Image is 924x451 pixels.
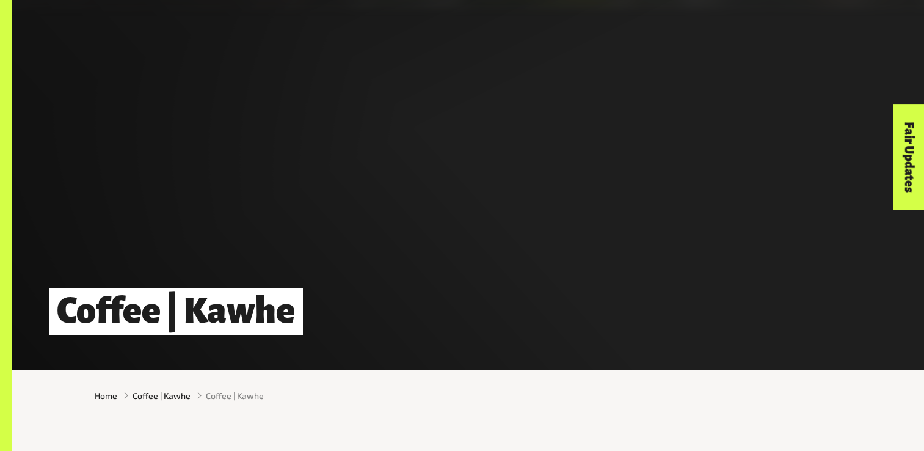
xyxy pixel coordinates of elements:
h1: Coffee | Kawhe [49,288,303,335]
a: Coffee | Kawhe [133,389,191,402]
span: Coffee | Kawhe [206,389,264,402]
a: Home [95,389,117,402]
